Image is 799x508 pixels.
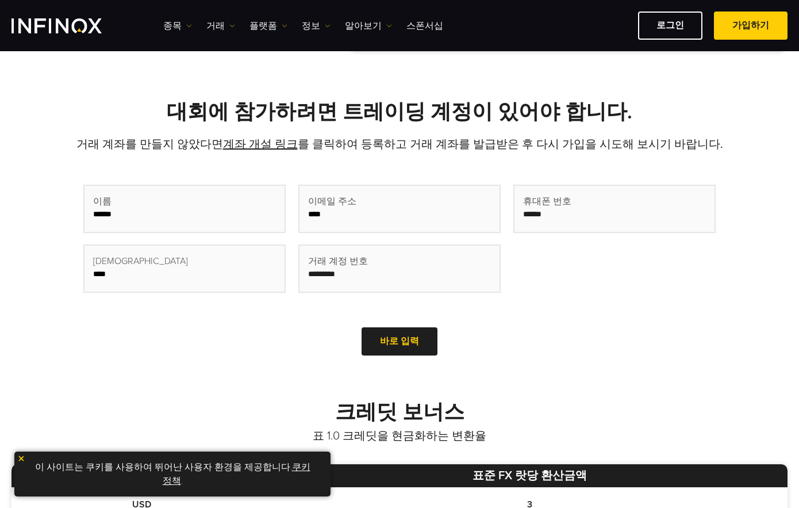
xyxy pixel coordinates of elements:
[302,19,331,33] a: 정보
[714,12,788,40] a: 가입하기
[249,19,287,33] a: 플랫폼
[167,100,632,124] strong: 대회에 참가하려면 트레이딩 계정이 있어야 합니다.
[206,19,235,33] a: 거래
[308,254,368,268] span: 거래 계정 번호
[93,194,112,208] span: 이름
[345,19,392,33] a: 알아보기
[20,457,325,491] p: 이 사이트는 쿠키를 사용하여 뛰어난 사용자 환경을 제공합니다. .
[93,254,188,268] span: [DEMOGRAPHIC_DATA]
[11,18,129,33] a: INFINOX Logo
[362,327,437,356] a: 바로 입력
[335,400,464,425] strong: 크레딧 보너스
[272,464,788,487] th: 표준 FX 랏당 환산금액
[11,136,788,152] p: 거래 계좌를 만들지 않았다면 를 클릭하여 등록하고 거래 계좌를 발급받은 후 다시 가입을 시도해 보시기 바랍니다.
[406,19,443,33] a: 스폰서십
[523,194,571,208] span: 휴대폰 번호
[11,428,788,444] p: 표 1.0 크레딧을 현금화하는 변환율
[17,454,25,463] img: yellow close icon
[163,19,192,33] a: 종목
[638,12,702,40] a: 로그인
[223,137,298,151] a: 계좌 개설 링크
[308,194,356,208] span: 이메일 주소
[11,464,272,487] th: 기본 통화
